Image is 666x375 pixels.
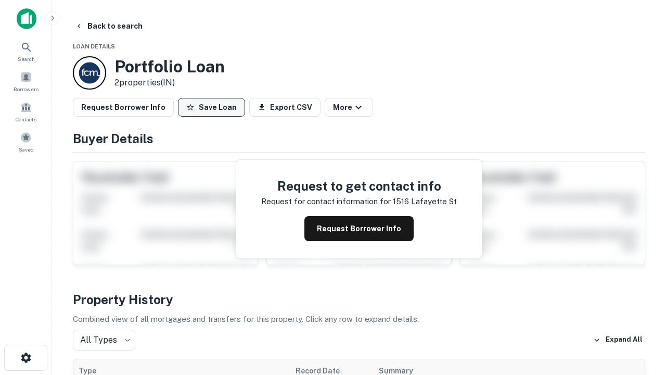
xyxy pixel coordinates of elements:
a: Saved [3,128,49,156]
span: Borrowers [14,85,39,93]
span: Contacts [16,115,36,123]
span: Saved [19,145,34,154]
span: Search [18,55,35,63]
a: Search [3,37,49,65]
button: Expand All [591,332,645,348]
button: Back to search [71,17,147,35]
h4: Property History [73,290,645,309]
button: Request Borrower Info [73,98,174,117]
p: 2 properties (IN) [114,77,225,89]
button: Request Borrower Info [304,216,414,241]
iframe: Chat Widget [614,258,666,308]
button: More [325,98,373,117]
button: Save Loan [178,98,245,117]
div: All Types [73,330,135,351]
img: capitalize-icon.png [17,8,36,29]
h4: Buyer Details [73,129,645,148]
p: Request for contact information for [261,195,391,208]
h4: Request to get contact info [261,177,457,195]
span: Loan Details [73,43,115,49]
button: Export CSV [249,98,321,117]
p: 1516 lafayette st [393,195,457,208]
p: Combined view of all mortgages and transfers for this property. Click any row to expand details. [73,313,645,326]
a: Contacts [3,97,49,126]
a: Borrowers [3,67,49,95]
h3: Portfolio Loan [114,57,225,77]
